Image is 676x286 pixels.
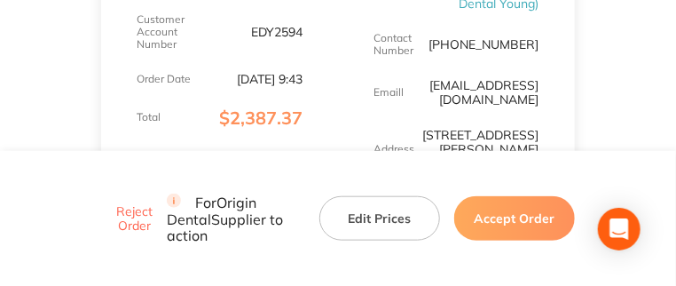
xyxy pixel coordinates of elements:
button: Edit Prices [319,196,440,241]
a: [EMAIL_ADDRESS][DOMAIN_NAME] [430,77,539,107]
div: Open Intercom Messenger [598,208,641,250]
p: [DATE] 9:43 [237,72,303,86]
button: Reject Order [101,203,167,234]
p: Customer Account Number [137,13,192,50]
p: Address [373,143,414,155]
p: Order Date [137,73,191,85]
p: Contact Number [373,32,428,57]
span: $2,387.37 [219,107,303,129]
p: For Origin Dental Supplier to action [167,194,298,243]
p: [STREET_ADDRESS][PERSON_NAME][PERSON_NAME] [423,128,539,171]
button: Accept Order [454,196,575,241]
p: [PHONE_NUMBER] [429,37,539,52]
p: Total [137,111,161,123]
p: EDY2594 [251,25,303,39]
p: Emaill [373,86,404,99]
